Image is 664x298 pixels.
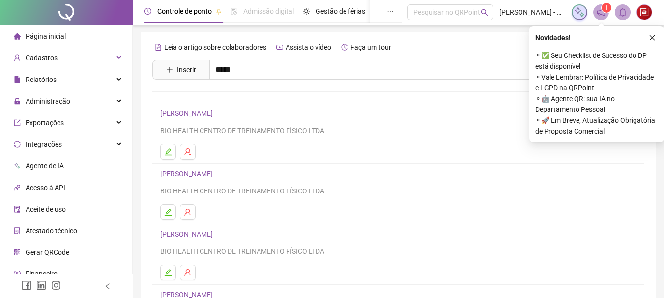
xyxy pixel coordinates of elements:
span: user-add [14,54,21,61]
span: Exportações [26,119,64,127]
span: Financeiro [26,270,58,278]
span: left [104,283,111,290]
span: solution [14,227,21,234]
span: facebook [22,280,31,290]
span: file-done [231,8,237,15]
span: export [14,119,21,126]
span: linkedin [36,280,46,290]
span: api [14,184,21,191]
span: Atestado técnico [26,227,77,235]
span: history [341,44,348,51]
span: Página inicial [26,32,66,40]
span: sun [303,8,310,15]
span: [PERSON_NAME] - BIO HEALTH ACADEMIA [499,7,566,18]
span: ellipsis [387,8,394,15]
span: plus [166,66,173,73]
span: close [649,34,656,41]
span: Relatórios [26,76,57,83]
a: [PERSON_NAME] [160,109,216,117]
span: audit [14,206,21,213]
span: sync [14,141,21,148]
span: Aceite de uso [26,205,66,213]
span: 1 [605,4,608,11]
span: Integrações [26,140,62,148]
span: edit [164,208,172,216]
span: Administração [26,97,70,105]
sup: 1 [602,3,611,13]
span: home [14,33,21,40]
span: Inserir [177,64,196,75]
span: edit [164,269,172,276]
span: Novidades ! [535,32,571,43]
span: instagram [51,280,61,290]
span: bell [618,8,627,17]
div: BIO HEALTH CENTRO DE TREINAMENTO FÍSICO LTDA [160,125,636,136]
div: BIO HEALTH CENTRO DE TREINAMENTO FÍSICO LTDA [160,186,636,196]
span: user-delete [184,269,192,276]
span: Admissão digital [243,7,294,15]
span: ⚬ 🤖 Agente QR: sua IA no Departamento Pessoal [535,93,658,115]
a: [PERSON_NAME] [160,230,216,238]
span: edit [164,148,172,156]
span: qrcode [14,249,21,256]
span: Gerar QRCode [26,248,69,256]
span: Faça um tour [350,43,391,51]
span: Leia o artigo sobre colaboradores [164,43,266,51]
span: search [481,9,488,16]
a: [PERSON_NAME] [160,170,216,178]
span: user-delete [184,148,192,156]
span: Agente de IA [26,162,64,170]
span: Assista o vídeo [286,43,331,51]
span: ⚬ ✅ Seu Checklist de Sucesso do DP está disponível [535,50,658,72]
span: lock [14,98,21,105]
span: Acesso à API [26,184,65,191]
span: user-delete [184,208,192,216]
div: BIO HEALTH CENTRO DE TREINAMENTO FÍSICO LTDA [160,246,636,257]
span: notification [597,8,606,17]
span: file-text [155,44,162,51]
span: Gestão de férias [316,7,365,15]
span: youtube [276,44,283,51]
span: Cadastros [26,54,58,62]
span: file [14,76,21,83]
span: dollar [14,271,21,277]
span: pushpin [216,9,222,15]
img: sparkle-icon.fc2bf0ac1784a2077858766a79e2daf3.svg [574,7,585,18]
span: clock-circle [144,8,151,15]
img: 24469 [637,5,652,20]
span: ⚬ Vale Lembrar: Política de Privacidade e LGPD na QRPoint [535,72,658,93]
span: Controle de ponto [157,7,212,15]
button: Inserir [158,62,204,78]
span: ⚬ 🚀 Em Breve, Atualização Obrigatória de Proposta Comercial [535,115,658,136]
